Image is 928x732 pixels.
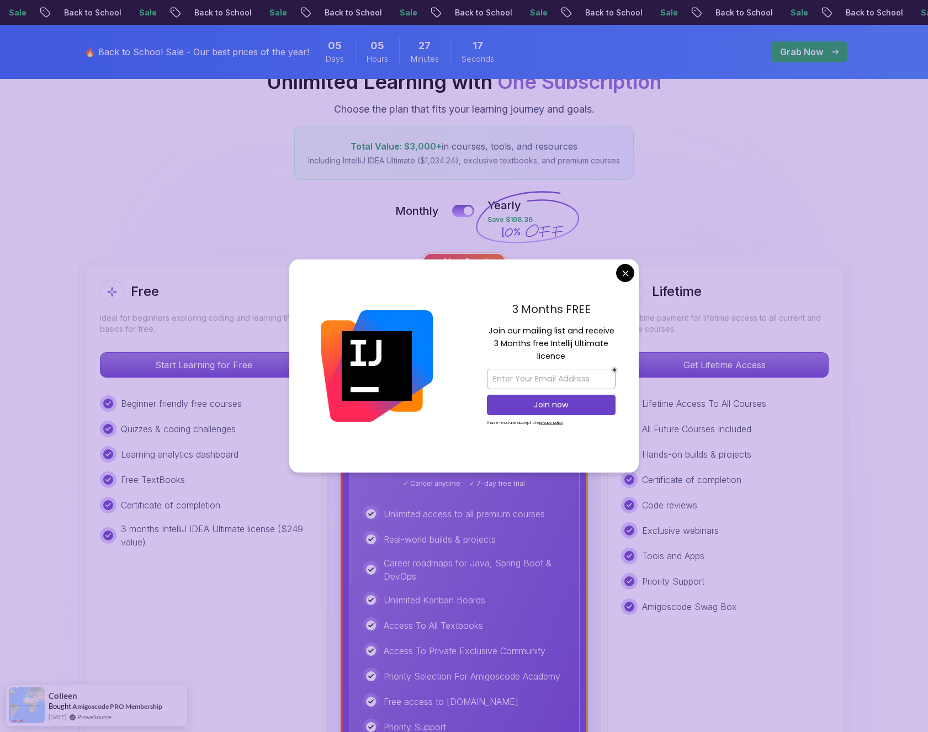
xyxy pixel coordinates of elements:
span: 5 Days [328,38,342,54]
p: Back to School [155,7,230,18]
span: ✓ 7-day free trial [469,479,525,488]
span: One Subscription [497,70,661,94]
p: Free access to [DOMAIN_NAME] [384,695,518,708]
p: Free TextBooks [121,473,185,486]
p: Back to School [806,7,881,18]
p: Choose the plan that fits your learning journey and goals. [334,102,595,117]
button: Get Lifetime Access [621,352,829,378]
span: [DATE] [49,712,66,722]
a: Get Lifetime Access [621,359,829,370]
p: Code reviews [642,498,697,512]
h2: Lifetime [652,283,702,300]
p: Learning analytics dashboard [121,448,238,461]
p: Amigoscode Swag Box [642,600,737,613]
span: Total Value: $3,000+ [351,141,442,152]
span: Seconds [462,54,494,65]
p: Sale [751,7,786,18]
p: in courses, tools, and resources [308,140,620,153]
p: Sale [490,7,526,18]
p: 3 months IntelliJ IDEA Ultimate license ($249 value) [121,522,307,549]
p: Unlimited Kanban Boards [384,593,485,607]
p: Exclusive webinars [642,524,719,537]
p: Sale [881,7,916,18]
h2: Unlimited Learning with [267,71,661,93]
p: Back to School [285,7,360,18]
p: Access To All Textbooks [384,619,483,632]
p: Real-world builds & projects [384,533,496,546]
p: Back to School [676,7,751,18]
p: Get Lifetime Access [622,353,828,377]
span: 17 Seconds [473,38,483,54]
p: Including IntelliJ IDEA Ultimate ($1,034.24), exclusive textbooks, and premium courses [308,155,620,166]
button: Start Learning for Free [100,352,307,378]
p: Career roadmaps for Java, Spring Boot & DevOps [384,556,566,583]
span: Minutes [411,54,439,65]
p: Access To Private Exclusive Community [384,644,545,657]
p: Unlimited access to all premium courses [384,507,545,521]
h2: Free [131,283,159,300]
a: Amigoscode PRO Membership [72,702,162,710]
img: provesource social proof notification image [9,687,45,723]
p: Back to School [415,7,490,18]
a: ProveSource [77,712,112,722]
p: Start Learning for Free [100,353,307,377]
p: One-time payment for lifetime access to all current and future courses. [621,312,829,335]
p: Monthly [395,203,439,219]
p: Sale [230,7,265,18]
span: Colleen [49,691,77,701]
span: 5 Hours [370,38,384,54]
p: Sale [621,7,656,18]
p: Beginner friendly free courses [121,397,242,410]
p: Certificate of completion [121,498,220,512]
p: Back to School [545,7,621,18]
p: Hands-on builds & projects [642,448,751,461]
p: Tools and Apps [642,549,704,563]
p: Ideal for beginners exploring coding and learning the basics for free. [100,312,307,335]
span: ✓ Cancel anytime [403,479,460,488]
p: Lifetime Access To All Courses [642,397,766,410]
p: Certificate of completion [642,473,741,486]
p: Priority Support [642,575,704,588]
p: Sale [99,7,135,18]
p: Priority Selection For Amigoscode Academy [384,670,560,683]
p: Back to School [24,7,99,18]
span: Hours [367,54,388,65]
span: Bought [49,702,71,710]
p: Quizzes & coding challenges [121,422,236,436]
p: 🔥 Back to School Sale - Our best prices of the year! [84,45,309,59]
p: Grab Now [780,45,823,59]
a: Start Learning for Free [100,359,307,370]
span: Days [326,54,344,65]
span: 27 Minutes [418,38,431,54]
p: All Future Courses Included [642,422,751,436]
p: Sale [360,7,395,18]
